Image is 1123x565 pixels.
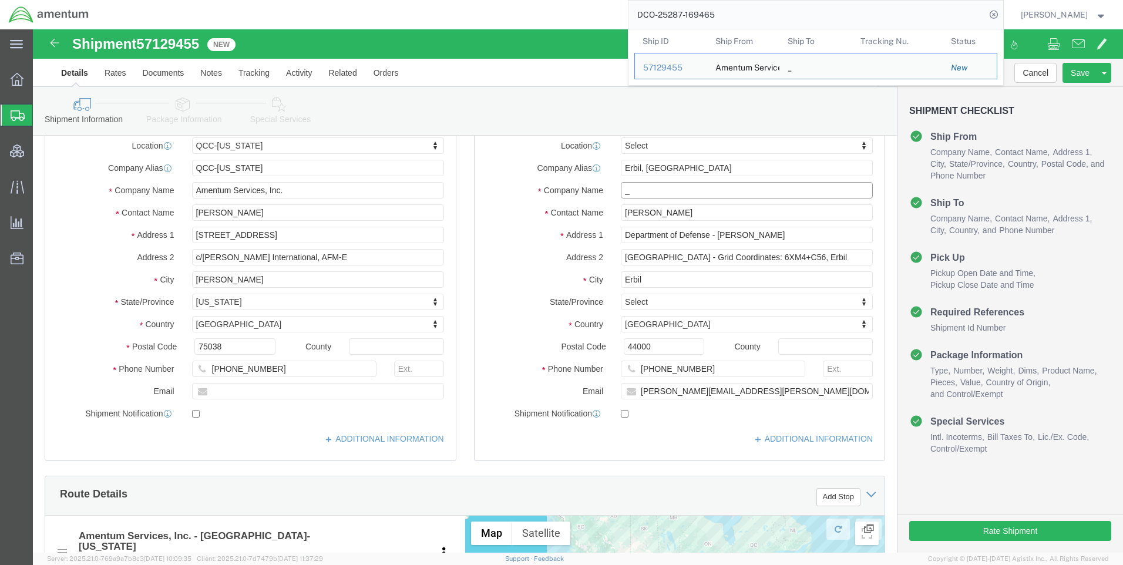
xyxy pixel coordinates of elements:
[951,62,988,74] div: New
[943,29,997,53] th: Status
[1020,8,1107,22] button: [PERSON_NAME]
[707,29,779,53] th: Ship From
[8,6,89,23] img: logo
[505,555,534,562] a: Support
[779,29,852,53] th: Ship To
[144,555,191,562] span: [DATE] 10:09:35
[788,53,792,79] div: _
[928,554,1109,564] span: Copyright © [DATE]-[DATE] Agistix Inc., All Rights Reserved
[33,29,1123,553] iframe: FS Legacy Container
[634,29,707,53] th: Ship ID
[534,555,564,562] a: Feedback
[197,555,323,562] span: Client: 2025.21.0-7d7479b
[47,555,191,562] span: Server: 2025.21.0-769a9a7b8c3
[852,29,943,53] th: Tracking Nu.
[628,1,986,29] input: Search for shipment number, reference number
[1021,8,1088,21] span: Ray Cheatteam
[643,62,699,74] div: 57129455
[715,53,771,79] div: Amentum Services, Inc.
[634,29,1003,85] table: Search Results
[277,555,323,562] span: [DATE] 11:37:29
